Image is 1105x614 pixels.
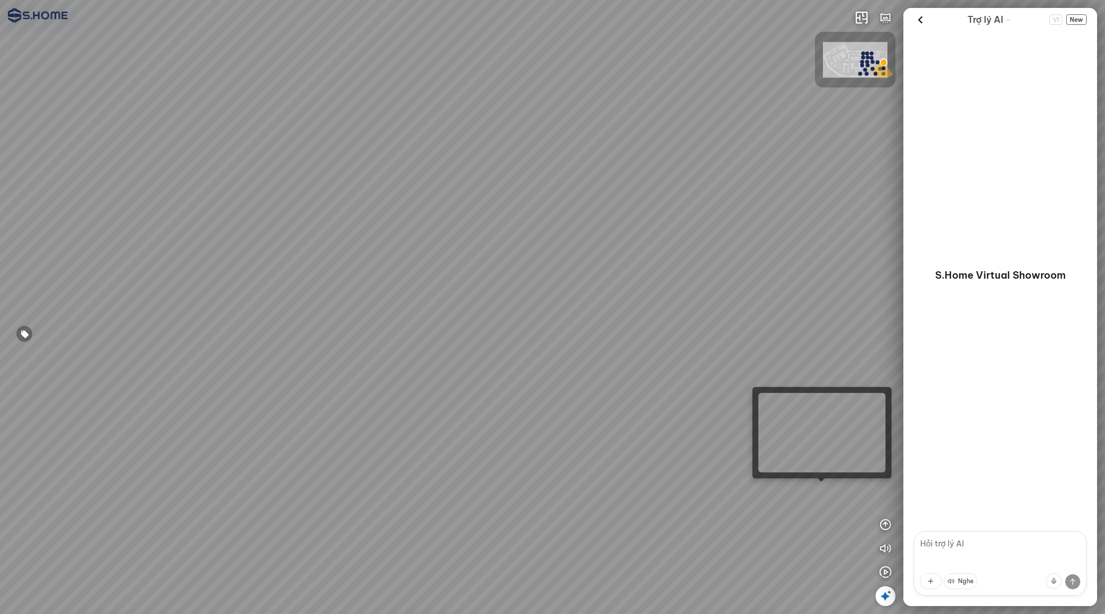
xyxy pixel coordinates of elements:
img: SHome_H____ng_l_94CLDY9XT4CH.png [823,42,887,78]
span: New [1066,14,1087,25]
div: AI Guide options [967,12,1011,27]
p: S.Home Virtual Showroom [935,268,1066,282]
button: New Chat [1066,14,1087,25]
span: VI [1049,14,1062,25]
button: Nghe [944,573,977,589]
img: logo [8,8,68,23]
span: Trợ lý AI [967,13,1003,27]
button: Change language [1049,14,1062,25]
